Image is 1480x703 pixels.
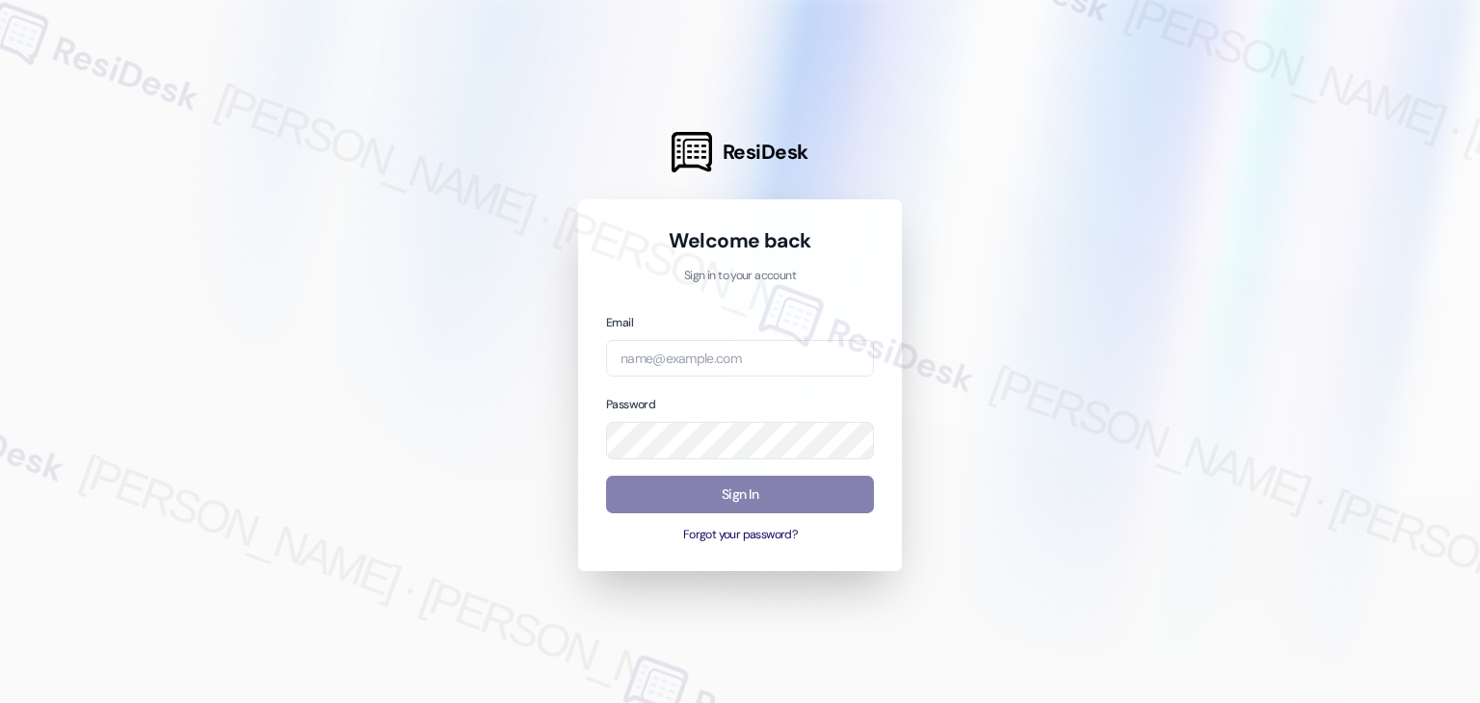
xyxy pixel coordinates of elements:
span: ResiDesk [723,139,808,166]
label: Password [606,397,655,412]
input: name@example.com [606,340,874,378]
img: ResiDesk Logo [672,132,712,172]
button: Forgot your password? [606,527,874,544]
h1: Welcome back [606,227,874,254]
label: Email [606,315,633,330]
button: Sign In [606,476,874,513]
p: Sign in to your account [606,268,874,285]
